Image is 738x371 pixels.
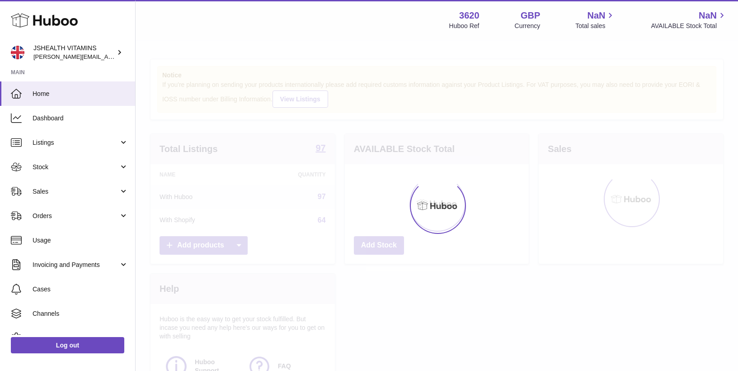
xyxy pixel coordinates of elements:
span: Total sales [575,22,616,30]
span: Home [33,90,128,98]
div: Huboo Ref [449,22,479,30]
span: Listings [33,138,119,147]
strong: GBP [521,10,540,22]
div: JSHEALTH VITAMINS [33,44,115,61]
span: Sales [33,187,119,196]
a: NaN Total sales [575,10,616,30]
span: Channels [33,309,128,318]
span: AVAILABLE Stock Total [651,22,727,30]
a: NaN AVAILABLE Stock Total [651,10,727,30]
span: NaN [699,10,717,22]
span: Invoicing and Payments [33,261,119,269]
img: francesca@jshealthvitamins.com [11,46,24,59]
div: Currency [515,22,541,30]
span: Usage [33,236,128,245]
span: Orders [33,212,119,220]
span: Settings [33,334,128,342]
span: Cases [33,285,128,294]
span: NaN [587,10,605,22]
span: [PERSON_NAME][EMAIL_ADDRESS][DOMAIN_NAME] [33,53,181,60]
span: Dashboard [33,114,128,123]
a: Log out [11,337,124,353]
strong: 3620 [459,10,479,22]
span: Stock [33,163,119,171]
